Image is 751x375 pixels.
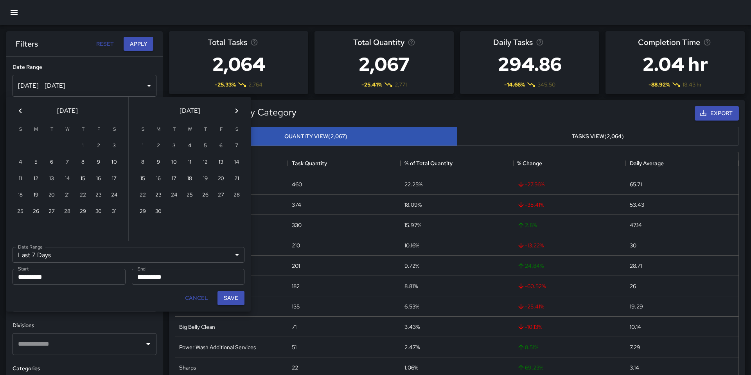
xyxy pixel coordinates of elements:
[13,103,28,119] button: Previous month
[106,204,122,220] button: 31
[13,247,244,263] div: Last 7 Days
[213,187,229,203] button: 27
[198,171,213,187] button: 19
[136,122,150,137] span: Sunday
[135,138,151,154] button: 1
[135,171,151,187] button: 15
[229,171,244,187] button: 21
[183,122,197,137] span: Wednesday
[182,155,198,170] button: 11
[44,187,59,203] button: 20
[59,204,75,220] button: 28
[213,171,229,187] button: 20
[106,138,122,154] button: 3
[230,122,244,137] span: Saturday
[59,171,75,187] button: 14
[44,204,59,220] button: 27
[92,122,106,137] span: Friday
[76,122,90,137] span: Thursday
[166,171,182,187] button: 17
[151,138,166,154] button: 2
[13,187,28,203] button: 18
[75,138,91,154] button: 1
[13,155,28,170] button: 4
[107,122,121,137] span: Saturday
[13,204,28,220] button: 25
[28,171,44,187] button: 12
[59,187,75,203] button: 21
[106,187,122,203] button: 24
[28,155,44,170] button: 5
[18,265,29,272] label: Start
[57,105,78,116] span: [DATE]
[198,138,213,154] button: 5
[59,155,75,170] button: 7
[180,105,200,116] span: [DATE]
[135,155,151,170] button: 8
[60,122,74,137] span: Wednesday
[91,204,106,220] button: 30
[198,155,213,170] button: 12
[151,122,165,137] span: Monday
[182,138,198,154] button: 4
[29,122,43,137] span: Monday
[44,171,59,187] button: 13
[229,138,244,154] button: 7
[91,138,106,154] button: 2
[182,291,211,305] button: Cancel
[75,171,91,187] button: 15
[229,103,244,119] button: Next month
[75,155,91,170] button: 8
[166,138,182,154] button: 3
[213,138,229,154] button: 6
[166,187,182,203] button: 24
[45,122,59,137] span: Tuesday
[151,204,166,220] button: 30
[135,204,151,220] button: 29
[198,187,213,203] button: 26
[167,122,181,137] span: Tuesday
[151,155,166,170] button: 9
[106,171,122,187] button: 17
[28,187,44,203] button: 19
[182,171,198,187] button: 18
[151,171,166,187] button: 16
[135,187,151,203] button: 22
[44,155,59,170] button: 6
[229,155,244,170] button: 14
[75,204,91,220] button: 29
[229,187,244,203] button: 28
[75,187,91,203] button: 22
[18,243,43,250] label: Date Range
[106,155,122,170] button: 10
[182,187,198,203] button: 25
[166,155,182,170] button: 10
[214,122,228,137] span: Friday
[198,122,212,137] span: Thursday
[13,122,27,137] span: Sunday
[151,187,166,203] button: 23
[217,291,244,305] button: Save
[213,155,229,170] button: 13
[91,155,106,170] button: 9
[137,265,146,272] label: End
[91,171,106,187] button: 16
[28,204,44,220] button: 26
[13,171,28,187] button: 11
[91,187,106,203] button: 23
